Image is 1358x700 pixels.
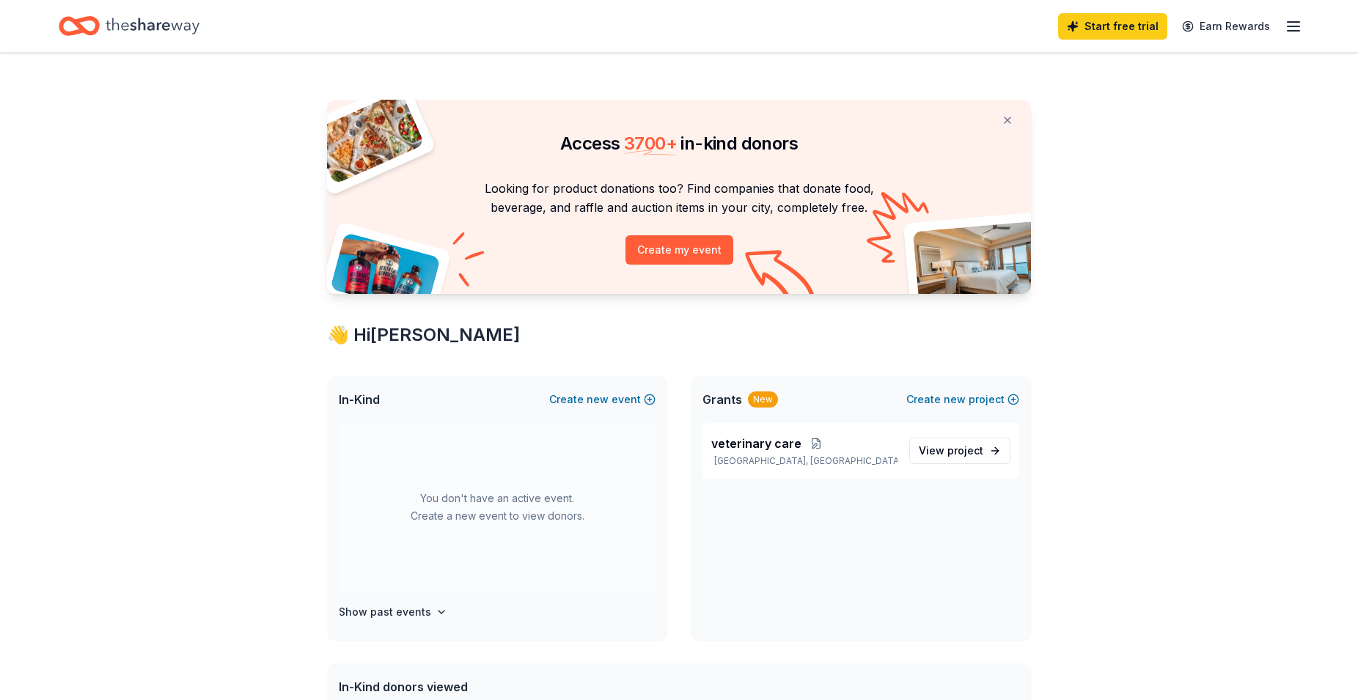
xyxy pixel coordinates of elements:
[587,391,609,408] span: new
[702,391,742,408] span: Grants
[339,391,380,408] span: In-Kind
[339,423,656,592] div: You don't have an active event. Create a new event to view donors.
[947,444,983,457] span: project
[711,455,898,467] p: [GEOGRAPHIC_DATA], [GEOGRAPHIC_DATA]
[919,442,983,460] span: View
[327,323,1031,347] div: 👋 Hi [PERSON_NAME]
[339,603,431,621] h4: Show past events
[311,91,425,185] img: Pizza
[339,603,447,621] button: Show past events
[748,391,778,408] div: New
[339,678,635,696] div: In-Kind donors viewed
[1058,13,1167,40] a: Start free trial
[711,435,801,452] span: veterinary care
[624,133,677,154] span: 3700 +
[1173,13,1279,40] a: Earn Rewards
[560,133,798,154] span: Access in-kind donors
[944,391,966,408] span: new
[909,438,1010,464] a: View project
[906,391,1019,408] button: Createnewproject
[625,235,733,265] button: Create my event
[745,250,818,305] img: Curvy arrow
[59,9,199,43] a: Home
[345,179,1013,218] p: Looking for product donations too? Find companies that donate food, beverage, and raffle and auct...
[549,391,656,408] button: Createnewevent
